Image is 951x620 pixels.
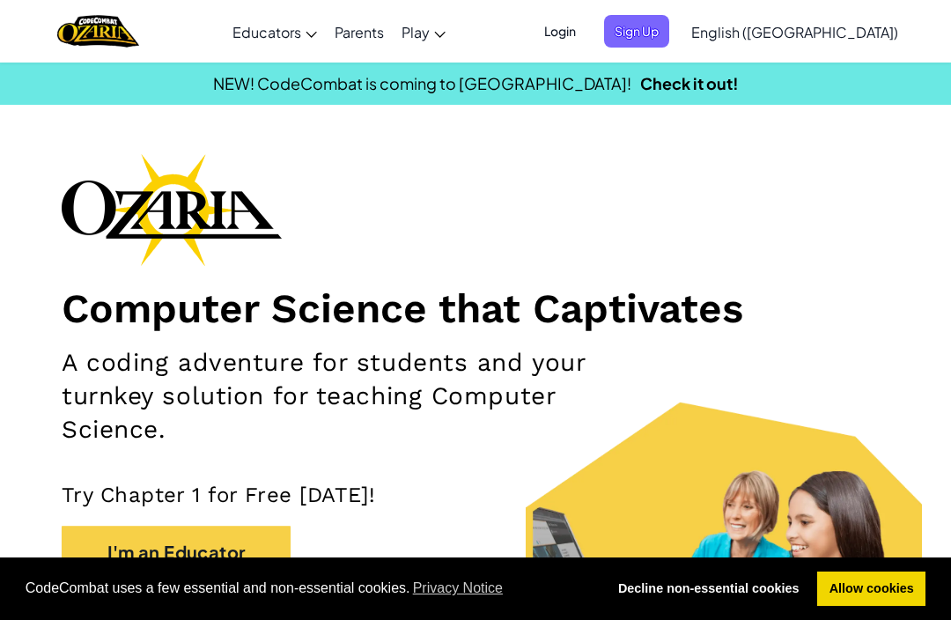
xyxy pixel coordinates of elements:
[224,8,326,55] a: Educators
[682,8,907,55] a: English ([GEOGRAPHIC_DATA])
[62,482,889,508] p: Try Chapter 1 for Free [DATE]!
[26,575,593,602] span: CodeCombat uses a few essential and non-essential cookies.
[62,526,291,579] button: I'm an Educator
[57,13,139,49] a: Ozaria by CodeCombat logo
[62,284,889,333] h1: Computer Science that Captivates
[534,15,586,48] button: Login
[232,23,301,41] span: Educators
[606,572,811,607] a: deny cookies
[817,572,925,607] a: allow cookies
[62,346,616,447] h2: A coding adventure for students and your turnkey solution for teaching Computer Science.
[402,23,430,41] span: Play
[410,575,506,602] a: learn more about cookies
[326,8,393,55] a: Parents
[691,23,898,41] span: English ([GEOGRAPHIC_DATA])
[57,13,139,49] img: Home
[213,73,631,93] span: NEW! CodeCombat is coming to [GEOGRAPHIC_DATA]!
[393,8,454,55] a: Play
[640,73,739,93] a: Check it out!
[62,153,282,266] img: Ozaria branding logo
[604,15,669,48] button: Sign Up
